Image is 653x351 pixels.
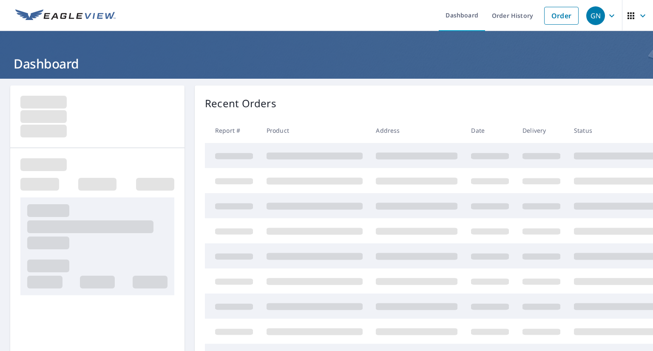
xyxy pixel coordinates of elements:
th: Delivery [516,118,567,143]
img: EV Logo [15,9,116,22]
h1: Dashboard [10,55,643,72]
th: Address [369,118,464,143]
a: Order [544,7,579,25]
p: Recent Orders [205,96,276,111]
th: Report # [205,118,260,143]
th: Date [464,118,516,143]
div: GN [586,6,605,25]
th: Product [260,118,369,143]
